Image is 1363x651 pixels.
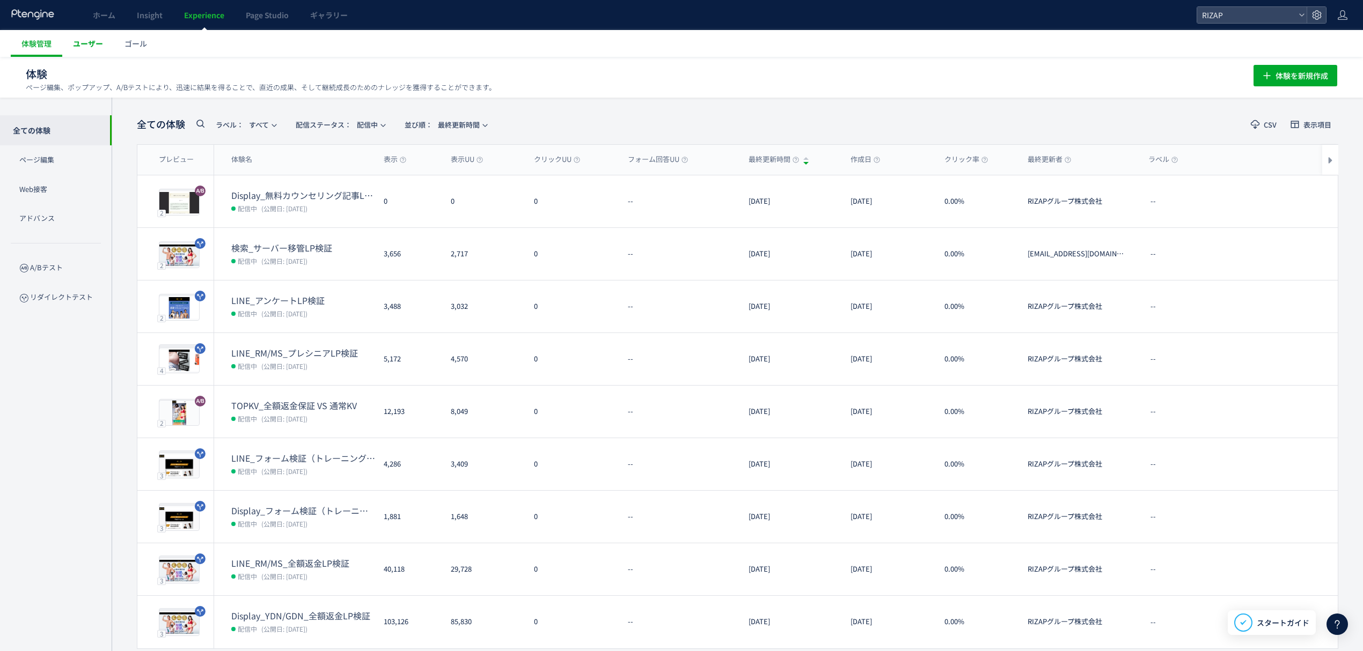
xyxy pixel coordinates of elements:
[1199,7,1294,23] span: RIZAP
[238,465,257,476] span: 配信中
[238,518,257,529] span: 配信中
[26,83,496,92] p: ページ編集、ポップアップ、A/Bテストにより、迅速に結果を得ることで、直近の成果、そして継続成長のためのナレッジを獲得することができます。
[451,154,483,165] span: 表示UU
[231,452,375,464] dt: LINE_フォーム検証（トレーニング体験なし・オンラインカウンセリング訴求）(copy)(copy)
[619,491,740,543] div: --
[842,280,936,332] div: [DATE]
[231,610,375,622] dt: Display_YDN/GDN_全額返金LP検証
[1151,459,1156,469] span: --
[1264,121,1277,128] span: CSV
[209,116,282,133] button: ラベル：すべて
[238,308,257,319] span: 配信中
[936,491,1019,543] div: 0.00%
[375,333,442,385] div: 5,172
[159,401,199,425] img: 23f492a1b5de49e1743d904b4a69aca91756356061153.jpeg
[740,280,842,332] div: [DATE]
[238,360,257,371] span: 配信中
[238,413,257,424] span: 配信中
[936,438,1019,490] div: 0.00%
[442,596,525,648] div: 85,830
[740,333,842,385] div: [DATE]
[1303,121,1331,128] span: 表示項目
[1028,459,1125,490] span: RIZAPグループ株式会社
[525,175,619,227] div: 0
[442,386,525,438] div: 8,049
[159,154,194,165] span: プレビュー
[159,348,199,373] img: d09c5364f3dd47d67b9053fff4ccfd591756457247920.jpeg
[1151,249,1156,259] span: --
[261,256,307,265] span: (公開日: [DATE])
[740,228,842,280] div: [DATE]
[749,154,799,165] span: 最終更新時間
[842,543,936,595] div: [DATE]
[1028,406,1125,438] span: RIZAPグループ株式会社
[157,577,166,585] div: 3
[384,154,406,165] span: 表示
[1151,301,1156,312] span: --
[159,295,199,320] img: c1f974ee7ad31572cd2d433f821ee2b71759139510667.jpeg
[375,175,442,227] div: 0
[238,255,257,266] span: 配信中
[619,280,740,332] div: --
[184,10,224,20] span: Experience
[525,228,619,280] div: 0
[261,361,307,371] span: (公開日: [DATE])
[261,467,307,476] span: (公開日: [DATE])
[936,175,1019,227] div: 0.00%
[231,505,375,517] dt: Display_フォーム検証（トレーニング体験なし・オンラインカウンセリング訴求）(copy)
[157,262,166,269] div: 2
[21,38,52,49] span: 体験管理
[619,543,740,595] div: --
[238,203,257,213] span: 配信中
[157,630,166,638] div: 3
[289,116,391,133] button: 配信ステータス​：配信中
[405,116,480,134] span: 最終更新時間
[1151,406,1156,417] span: --
[525,596,619,648] div: 0
[628,154,688,165] span: フォーム回答UU
[525,386,619,438] div: 0
[442,438,525,490] div: 3,409
[525,491,619,543] div: 0
[936,333,1019,385] div: 0.00%
[525,543,619,595] div: 0
[842,175,936,227] div: [DATE]
[159,453,199,478] img: b12726216f904e846f6446a971e2ee381757652932858.jpeg
[159,190,199,215] img: 33b8584dbe62c7cc8101d22483f6eb561759719713622.jpeg
[1151,196,1156,206] span: --
[137,117,185,131] span: 全ての体験
[842,596,936,648] div: [DATE]
[1028,617,1125,648] span: RIZAPグループ株式会社
[619,438,740,490] div: --
[1028,512,1125,543] span: RIZAPグループ株式会社
[525,280,619,332] div: 0
[231,400,375,412] dt: TOPKV_全額返金保証 VS 通常KV
[137,10,163,20] span: Insight
[375,280,442,332] div: 3,488
[936,386,1019,438] div: 0.00%
[534,154,580,165] span: クリックUU
[936,228,1019,280] div: 0.00%
[1028,154,1071,165] span: 最終更新者
[216,116,269,134] span: すべて
[1028,354,1125,385] span: RIZAPグループ株式会社
[231,242,375,254] dt: 検索_サーバー移管LP検証
[73,38,103,49] span: ユーザー
[216,120,244,130] span: ラベル：
[842,491,936,543] div: [DATE]
[442,280,525,332] div: 3,032
[525,333,619,385] div: 0
[619,228,740,280] div: --
[26,66,1230,82] h1: 体験
[1028,301,1125,332] span: RIZAPグループ株式会社
[261,624,307,633] span: (公開日: [DATE])
[1151,354,1156,364] span: --
[1028,564,1125,595] span: RIZAPグループ株式会社
[936,280,1019,332] div: 0.00%
[851,154,880,165] span: 作成日
[1254,65,1337,86] button: 体験を新規作成
[231,154,252,165] span: 体験名
[442,333,525,385] div: 4,570
[740,596,842,648] div: [DATE]
[296,116,378,134] span: 配信中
